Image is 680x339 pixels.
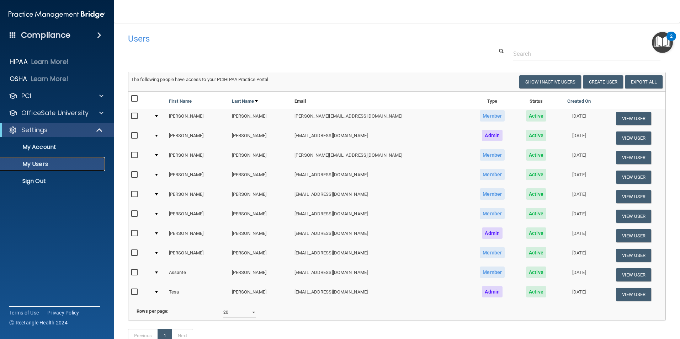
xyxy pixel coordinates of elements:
span: Active [526,208,546,219]
span: Member [480,169,505,180]
p: OfficeSafe University [21,109,89,117]
span: Admin [482,130,503,141]
td: [EMAIL_ADDRESS][DOMAIN_NAME] [292,265,468,285]
p: Sign Out [5,178,102,185]
a: Export All [625,75,663,88]
td: [DATE] [556,148,602,167]
button: View User [616,131,651,145]
button: View User [616,210,651,223]
span: Active [526,227,546,239]
button: View User [616,190,651,203]
th: Email [292,92,468,109]
th: Status [516,92,556,109]
button: View User [616,229,651,242]
td: [PERSON_NAME] [166,206,229,226]
span: Admin [482,227,503,239]
span: Active [526,110,546,122]
span: Member [480,208,505,219]
td: [DATE] [556,265,602,285]
p: My Account [5,144,102,151]
td: [EMAIL_ADDRESS][DOMAIN_NAME] [292,285,468,304]
td: [DATE] [556,226,602,246]
a: Created On [567,97,591,106]
td: [PERSON_NAME] [229,265,292,285]
td: [PERSON_NAME] [166,109,229,128]
p: HIPAA [10,58,28,66]
button: Create User [583,75,623,88]
div: 2 [670,36,673,45]
td: [EMAIL_ADDRESS][DOMAIN_NAME] [292,246,468,265]
td: Tesa [166,285,229,304]
a: Last Name [232,97,258,106]
a: Terms of Use [9,309,39,316]
span: Admin [482,286,503,297]
a: First Name [169,97,192,106]
td: [PERSON_NAME] [229,167,292,187]
span: Ⓒ Rectangle Health 2024 [9,319,68,326]
span: Member [480,267,505,278]
td: [PERSON_NAME] [166,167,229,187]
td: [PERSON_NAME][EMAIL_ADDRESS][DOMAIN_NAME] [292,109,468,128]
span: Active [526,130,546,141]
h4: Compliance [21,30,70,40]
td: Assante [166,265,229,285]
p: PCI [21,92,31,100]
a: OfficeSafe University [9,109,103,117]
td: [DATE] [556,167,602,187]
button: View User [616,268,651,281]
td: [PERSON_NAME] [229,128,292,148]
button: View User [616,249,651,262]
b: Rows per page: [137,308,169,314]
td: [PERSON_NAME] [166,148,229,167]
span: Active [526,247,546,258]
p: Learn More! [31,75,69,83]
td: [PERSON_NAME] [229,226,292,246]
td: [PERSON_NAME] [166,226,229,246]
span: The following people have access to your PCIHIPAA Practice Portal [131,77,269,82]
th: Type [468,92,516,109]
button: Show Inactive Users [519,75,581,88]
span: Active [526,267,546,278]
img: PMB logo [9,7,105,22]
p: OSHA [10,75,27,83]
td: [PERSON_NAME] [166,187,229,206]
span: Member [480,149,505,161]
td: [DATE] [556,187,602,206]
button: View User [616,151,651,164]
td: [PERSON_NAME] [166,246,229,265]
span: Active [526,169,546,180]
button: View User [616,171,651,184]
td: [PERSON_NAME][EMAIL_ADDRESS][DOMAIN_NAME] [292,148,468,167]
td: [EMAIL_ADDRESS][DOMAIN_NAME] [292,226,468,246]
td: [PERSON_NAME] [229,246,292,265]
td: [DATE] [556,246,602,265]
button: View User [616,288,651,301]
button: View User [616,112,651,125]
td: [EMAIL_ADDRESS][DOMAIN_NAME] [292,128,468,148]
td: [PERSON_NAME] [229,206,292,226]
td: [EMAIL_ADDRESS][DOMAIN_NAME] [292,206,468,226]
span: Active [526,149,546,161]
span: Active [526,188,546,200]
td: [DATE] [556,109,602,128]
td: [EMAIL_ADDRESS][DOMAIN_NAME] [292,187,468,206]
td: [PERSON_NAME] [229,187,292,206]
a: PCI [9,92,103,100]
button: Open Resource Center, 2 new notifications [652,32,673,53]
td: [EMAIL_ADDRESS][DOMAIN_NAME] [292,167,468,187]
td: [PERSON_NAME] [229,148,292,167]
td: [DATE] [556,285,602,304]
p: My Users [5,161,102,168]
td: [PERSON_NAME] [229,109,292,128]
span: Member [480,110,505,122]
td: [PERSON_NAME] [166,128,229,148]
a: Privacy Policy [47,309,79,316]
input: Search [513,47,660,60]
a: Settings [9,126,103,134]
h4: Users [128,34,437,43]
td: [DATE] [556,206,602,226]
td: [PERSON_NAME] [229,285,292,304]
p: Learn More! [31,58,69,66]
p: Settings [21,126,48,134]
span: Member [480,188,505,200]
